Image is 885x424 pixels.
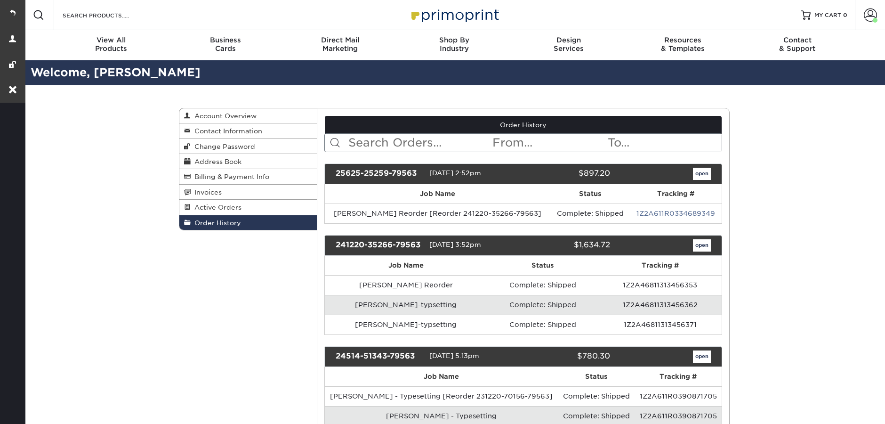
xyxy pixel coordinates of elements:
span: Change Password [191,143,255,150]
a: Invoices [179,185,317,200]
a: Contact& Support [740,30,854,60]
h2: Welcome, [PERSON_NAME] [24,64,885,82]
div: Industry [397,36,512,53]
td: Complete: Shipped [558,386,635,406]
td: 1Z2A611R0390871705 [635,386,722,406]
td: [PERSON_NAME]-typsetting [325,295,487,315]
input: From... [491,134,606,152]
div: Products [54,36,169,53]
div: $1,634.72 [516,239,617,252]
span: Business [169,36,283,44]
a: Active Orders [179,200,317,215]
div: $897.20 [516,168,617,180]
div: 24514-51343-79563 [329,351,429,363]
th: Job Name [325,256,487,275]
td: [PERSON_NAME] - Typesetting [Reorder 231220-70156-79563] [325,386,558,406]
div: Marketing [283,36,397,53]
span: Invoices [191,188,222,196]
td: [PERSON_NAME] Reorder [Reorder 241220-35266-79563] [325,204,551,223]
a: Account Overview [179,108,317,123]
span: Contact Information [191,127,262,135]
a: Resources& Templates [626,30,740,60]
span: [DATE] 2:52pm [429,169,481,177]
a: Change Password [179,139,317,154]
td: 1Z2A46811313456353 [598,275,722,295]
td: 1Z2A46811313456371 [598,315,722,334]
input: Search Orders... [347,134,492,152]
a: Billing & Payment Info [179,169,317,184]
a: Shop ByIndustry [397,30,512,60]
span: Direct Mail [283,36,397,44]
input: SEARCH PRODUCTS..... [62,9,153,21]
span: 0 [843,12,847,18]
a: View AllProducts [54,30,169,60]
th: Status [487,256,599,275]
span: Account Overview [191,112,257,120]
td: Complete: Shipped [487,295,599,315]
img: Primoprint [407,5,501,25]
td: 1Z2A46811313456362 [598,295,722,315]
th: Tracking # [598,256,722,275]
div: Services [511,36,626,53]
span: Billing & Payment Info [191,173,269,180]
td: Complete: Shipped [487,275,599,295]
span: Contact [740,36,854,44]
span: Order History [191,219,241,227]
a: BusinessCards [169,30,283,60]
div: 25625-25259-79563 [329,168,429,180]
th: Tracking # [630,184,722,204]
a: Address Book [179,154,317,169]
td: Complete: Shipped [487,315,599,334]
td: Complete: Shipped [551,204,630,223]
td: [PERSON_NAME]-typsetting [325,315,487,334]
span: Address Book [191,158,241,165]
th: Status [558,367,635,386]
span: [DATE] 3:52pm [429,241,481,248]
th: Job Name [325,184,551,204]
span: [DATE] 5:13pm [429,352,479,359]
div: & Templates [626,36,740,53]
div: & Support [740,36,854,53]
a: Contact Information [179,123,317,139]
th: Status [551,184,630,204]
input: To... [607,134,722,152]
span: MY CART [814,11,841,19]
a: Order History [325,116,722,134]
span: Shop By [397,36,512,44]
span: Design [511,36,626,44]
div: 241220-35266-79563 [329,239,429,252]
a: 1Z2A611R0334689349 [636,210,715,217]
a: Direct MailMarketing [283,30,397,60]
a: open [693,239,711,252]
a: DesignServices [511,30,626,60]
th: Job Name [325,367,558,386]
span: View All [54,36,169,44]
span: Resources [626,36,740,44]
span: Active Orders [191,204,241,211]
th: Tracking # [635,367,722,386]
div: Cards [169,36,283,53]
td: [PERSON_NAME] Reorder [325,275,487,295]
a: open [693,351,711,363]
a: Order History [179,215,317,230]
a: open [693,168,711,180]
div: $780.30 [516,351,617,363]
